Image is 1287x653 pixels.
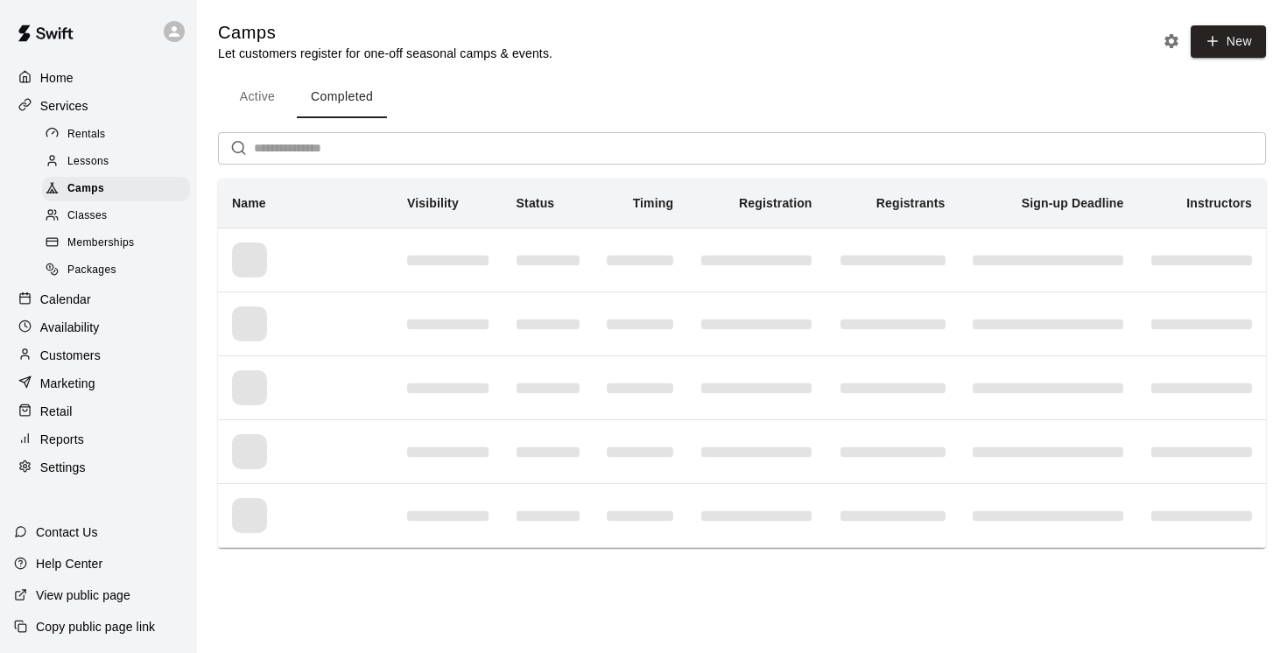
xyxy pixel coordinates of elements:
[14,454,183,481] a: Settings
[297,76,387,118] button: Completed
[67,153,109,171] span: Lessons
[67,126,106,144] span: Rentals
[67,262,116,279] span: Packages
[40,291,91,308] p: Calendar
[517,196,555,210] b: Status
[40,459,86,476] p: Settings
[42,230,197,257] a: Memberships
[1022,196,1124,210] b: Sign-up Deadline
[40,97,88,115] p: Services
[1158,28,1185,54] button: Camp settings
[42,257,197,284] a: Packages
[218,21,552,45] h5: Camps
[40,347,101,364] p: Customers
[36,555,102,572] p: Help Center
[67,235,134,252] span: Memberships
[40,319,100,336] p: Availability
[14,426,183,453] a: Reports
[14,398,183,425] a: Retail
[40,403,73,420] p: Retail
[1186,196,1252,210] b: Instructors
[40,69,74,87] p: Home
[876,196,946,210] b: Registrants
[36,586,130,604] p: View public page
[42,121,197,148] a: Rentals
[14,93,183,119] a: Services
[36,523,98,541] p: Contact Us
[40,375,95,392] p: Marketing
[739,196,812,210] b: Registration
[42,204,190,228] div: Classes
[67,180,104,198] span: Camps
[36,618,155,635] p: Copy public page link
[40,431,84,448] p: Reports
[42,231,190,256] div: Memberships
[1185,33,1266,48] a: New
[42,123,190,147] div: Rentals
[407,196,459,210] b: Visibility
[42,258,190,283] div: Packages
[232,196,266,210] b: Name
[14,314,183,341] a: Availability
[14,65,183,91] a: Home
[42,176,197,203] a: Camps
[42,203,197,230] a: Classes
[218,76,297,118] button: Active
[42,177,190,201] div: Camps
[67,207,107,225] span: Classes
[218,179,1266,548] table: simple table
[14,370,183,397] a: Marketing
[14,286,183,312] a: Calendar
[42,148,197,175] a: Lessons
[1191,25,1266,58] button: New
[14,342,183,369] a: Customers
[42,150,190,174] div: Lessons
[218,45,552,62] p: Let customers register for one-off seasonal camps & events.
[633,196,674,210] b: Timing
